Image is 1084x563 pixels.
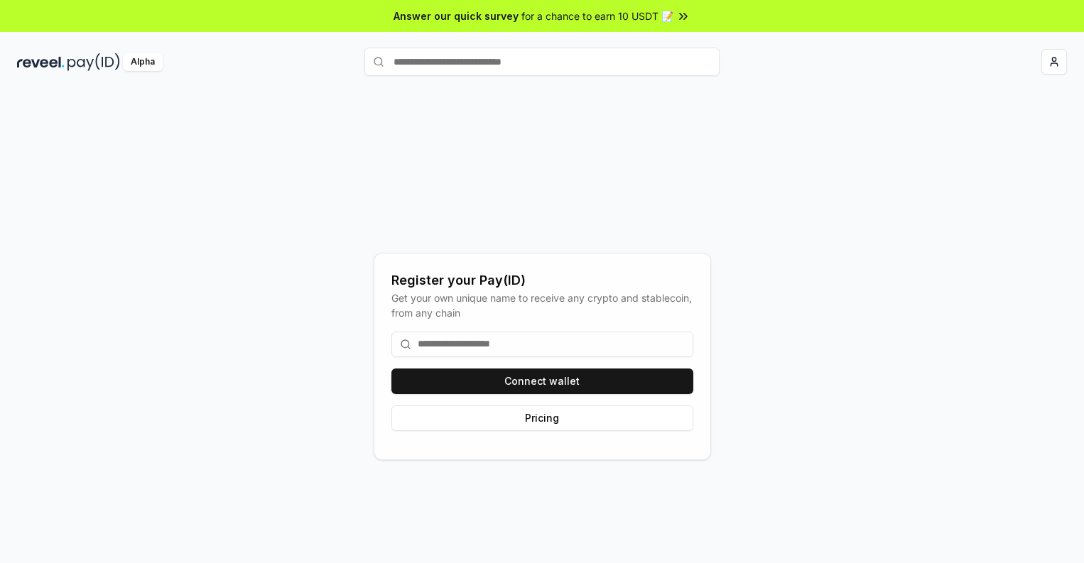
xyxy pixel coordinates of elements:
button: Connect wallet [391,368,693,394]
span: for a chance to earn 10 USDT 📝 [521,9,673,23]
span: Answer our quick survey [394,9,519,23]
div: Register your Pay(ID) [391,270,693,290]
div: Alpha [123,53,163,71]
img: pay_id [67,53,120,71]
button: Pricing [391,405,693,431]
img: reveel_dark [17,53,65,71]
div: Get your own unique name to receive any crypto and stablecoin, from any chain [391,290,693,320]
